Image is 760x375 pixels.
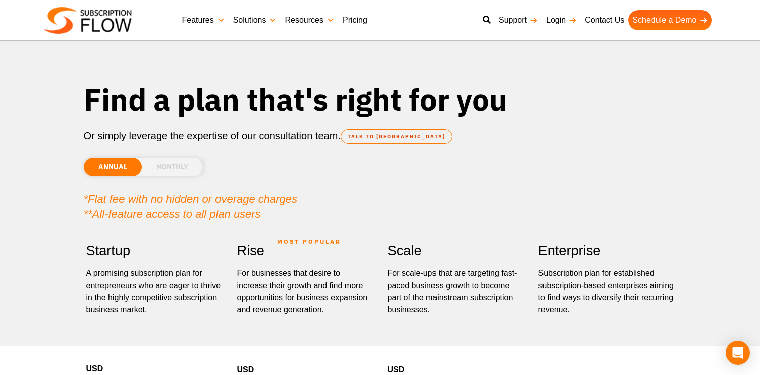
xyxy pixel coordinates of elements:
[281,10,338,30] a: Resources
[542,10,581,30] a: Login
[277,230,341,253] span: MOST POPULAR
[538,267,674,316] p: Subscription plan for established subscription-based enterprises aiming to find ways to diversify...
[495,10,542,30] a: Support
[178,10,229,30] a: Features
[84,193,298,205] em: *Flat fee with no hidden or overage charges
[86,267,222,316] p: A promising subscription plan for entrepreneurs who are eager to thrive in the highly competitive...
[84,208,261,220] em: **All-feature access to all plan users
[341,129,452,144] a: TALK TO [GEOGRAPHIC_DATA]
[84,128,677,143] p: Or simply leverage the expertise of our consultation team.
[142,158,203,176] li: MONTHLY
[86,239,222,262] h2: Startup
[581,10,628,30] a: Contact Us
[538,239,674,262] h2: Enterprise
[229,10,281,30] a: Solutions
[237,267,373,316] div: For businesses that desire to increase their growth and find more opportunities for business expa...
[388,239,523,262] h2: Scale
[237,239,373,262] h2: Rise
[84,80,677,118] h1: Find a plan that's right for you
[388,267,523,316] div: For scale-ups that are targeting fast-paced business growth to become part of the mainstream subs...
[628,10,711,30] a: Schedule a Demo
[44,7,132,34] img: Subscriptionflow
[339,10,371,30] a: Pricing
[726,341,750,365] div: Open Intercom Messenger
[84,158,142,176] li: ANNUAL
